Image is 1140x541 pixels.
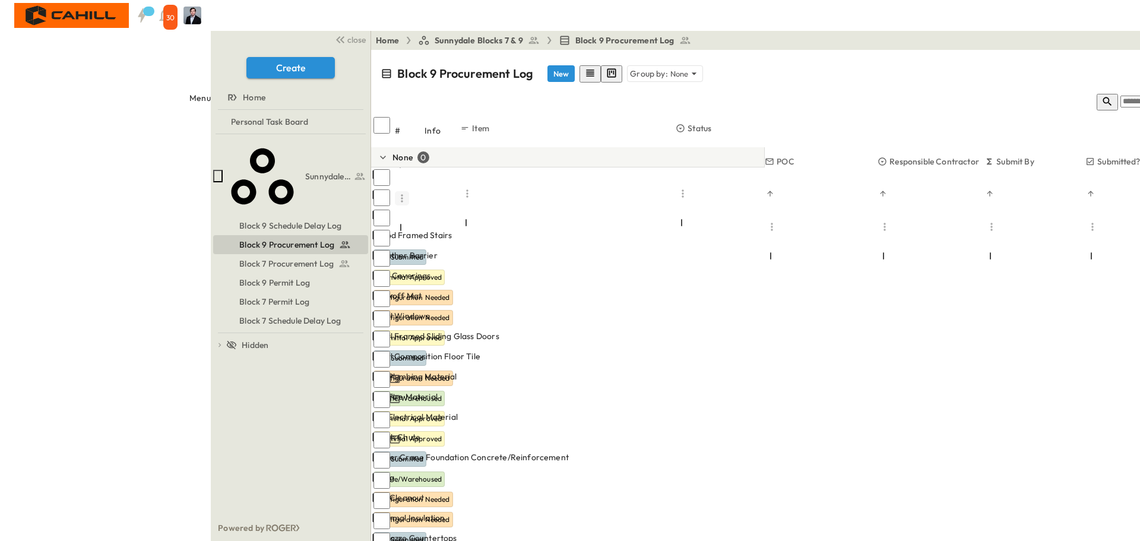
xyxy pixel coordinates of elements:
[373,249,438,261] span: Weather Barrier
[347,34,366,46] span: close
[373,472,390,489] input: Select row
[242,339,268,351] span: Hidden
[376,34,698,46] nav: breadcrumbs
[373,330,499,342] span: Vinyl Framed Sliding Glass Doors
[330,31,368,48] button: close
[565,521,585,530] p: OPEN
[14,3,129,28] img: 4f72bfc4efa7236828875bac24094a5ddb05241e32d018417354e964050affa1.png
[373,451,569,463] span: Tower Crane Foundation Concrete/Reinforcement
[565,279,585,288] p: OPEN
[373,492,390,509] input: Select row
[601,65,622,83] button: kanban view
[239,315,341,327] span: Block 7 Schedule Delay Log
[213,274,366,291] a: Block 9 Permit Log
[213,255,366,272] a: Block 7 Procurement Log
[373,117,390,134] input: Select all rows
[373,351,390,368] input: Select row
[231,116,308,128] span: Personal Task Board
[630,68,668,80] p: Group by:
[239,258,334,270] span: Block 7 Procurement Log
[145,23,153,31] h6: 41
[225,137,366,216] a: Sunnydale Blocks 7 & 9
[189,92,211,104] div: Menu
[239,239,334,251] span: Block 9 Procurement Log
[213,254,368,273] div: Block 7 Procurement Logtest
[373,431,420,443] span: Trash Chute
[565,420,585,429] p: OPEN
[373,169,390,186] input: Select row
[579,65,601,83] button: row view
[373,290,422,302] span: Walkoff Mat
[213,216,368,235] div: Block 9 Schedule Delay Logtest
[239,296,309,308] span: Block 7 Permit Log
[373,210,390,226] input: Select row
[472,122,489,134] p: Item
[547,65,575,82] button: New
[575,34,674,46] span: Block 9 Procurement Log
[239,277,310,289] span: Block 9 Permit Log
[418,34,540,46] a: Sunnydale Blocks 7 & 9
[565,379,585,389] p: OPEN
[243,91,265,103] span: Home
[239,220,341,232] span: Block 9 Schedule Delay Log
[670,68,689,80] p: None
[373,512,445,524] span: Thermal Insulation
[213,113,366,130] a: Personal Task Board
[373,412,390,428] input: Select row
[130,5,154,26] button: 41
[213,292,368,311] div: Block 7 Permit Logtest
[579,65,622,83] div: table view
[373,290,390,307] input: Select row
[417,151,429,163] div: 0
[397,65,533,82] p: Block 9 Procurement Log
[373,189,390,206] input: Select row
[565,339,585,349] p: OPEN
[565,359,585,369] p: OPEN
[213,311,368,330] div: Block 7 Schedule Delay Logtest
[435,34,523,46] span: Sunnydale Blocks 7 & 9
[166,13,175,23] p: 30
[565,299,585,308] p: OPEN
[373,350,480,362] span: Vinyl Composition Floor Tile
[565,238,585,248] p: OPEN
[183,7,201,24] img: Profile Picture
[213,137,368,216] div: Sunnydale Blocks 7 & 9test
[373,270,430,281] span: Wall Coverings
[373,391,390,408] input: Select row
[305,170,351,182] span: Sunnydale Blocks 7 & 9
[559,34,691,46] a: Block 9 Procurement Log
[565,440,585,450] p: OPEN
[395,114,425,147] div: #
[425,114,460,147] div: Info
[373,391,438,403] span: UG Fire Material
[373,331,390,347] input: Select row
[688,122,711,134] p: Status
[373,230,390,246] input: Select row
[373,512,390,529] input: Select row
[373,311,390,327] input: Select row
[213,236,366,253] a: Block 9 Procurement Log
[213,217,366,234] a: Block 9 Schedule Delay Log
[373,270,390,287] input: Select row
[246,57,335,78] button: Create
[373,229,452,241] span: Wood Framed Stairs
[565,460,585,470] p: OPEN
[373,250,390,267] input: Select row
[213,235,368,254] div: Block 9 Procurement Logtest
[565,319,585,328] p: OPEN
[213,293,366,310] a: Block 7 Permit Log
[373,411,458,423] span: UG Electrical Material
[565,501,585,510] p: OPEN
[565,400,585,409] p: OPEN
[213,89,366,106] a: Home
[392,151,413,163] p: None
[211,515,370,541] div: Powered by
[373,371,457,382] span: UG Plumbing Material
[373,371,390,388] input: Select row
[373,452,390,469] input: Select row
[373,492,424,504] span: Tile Cleanout
[565,480,585,490] p: OPEN
[373,432,390,448] input: Select row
